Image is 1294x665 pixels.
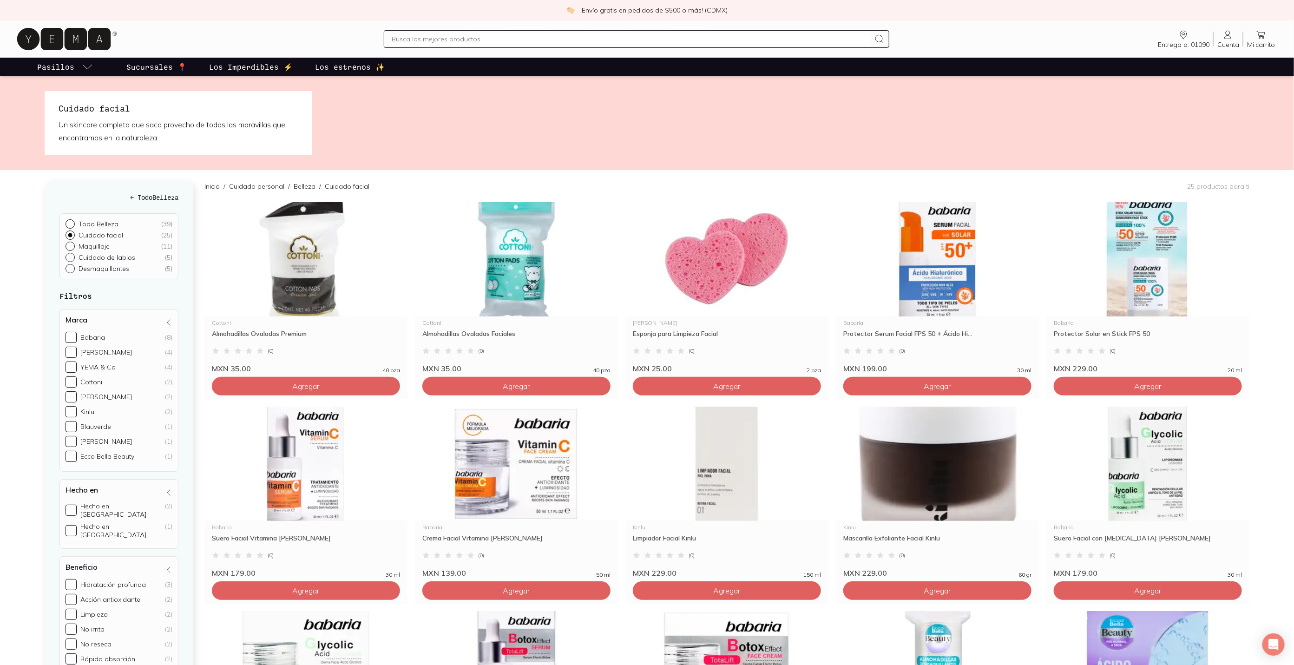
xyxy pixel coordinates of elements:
[165,363,172,371] div: (4)
[315,61,385,72] p: Los estrenos ✨
[165,595,172,604] div: (2)
[1135,586,1162,595] span: Agregar
[165,580,172,589] div: (3)
[1054,364,1097,373] span: MXN 229.00
[836,202,1039,373] a: 34071 Serum ProtectorBabariaProtector Serum Facial FPS 50 + Ácido Hi...(0)MXN 199.0030 ml
[1228,368,1242,373] span: 20 ml
[80,378,102,386] div: Cottoni
[204,182,220,191] a: Inicio
[899,553,905,558] span: ( 0 )
[843,364,887,373] span: MXN 199.00
[1228,572,1242,578] span: 30 ml
[66,406,77,417] input: Kinlu(2)
[1135,382,1162,391] span: Agregar
[1046,407,1249,578] a: Suero Facial Ácido GlicólicoBabariaSuero Facial con [MEDICAL_DATA] [PERSON_NAME](0)MXN 179.0030 ml
[212,377,400,395] button: Agregar
[503,586,530,595] span: Agregar
[165,378,172,386] div: (2)
[164,264,172,273] div: ( 5 )
[1217,40,1239,49] span: Cuenta
[204,407,407,578] a: 33823 Serum Vitamina CBabariaSuero Facial Vitamina [PERSON_NAME](0)MXN 179.0030 ml
[66,525,77,536] input: Hecho en [GEOGRAPHIC_DATA](1)
[1110,348,1116,354] span: ( 0 )
[79,264,129,273] p: Desmaquillantes
[633,581,821,600] button: Agregar
[843,568,887,578] span: MXN 229.00
[66,376,77,388] input: Cottoni(2)
[66,421,77,432] input: Blauverde(1)
[422,525,611,530] div: Babaria
[313,58,387,76] a: Los estrenos ✨
[165,437,172,446] div: (1)
[80,333,105,342] div: Babaria
[843,377,1031,395] button: Agregar
[1214,29,1243,49] a: Cuenta
[843,329,1031,346] div: Protector Serum Facial FPS 50 + Ácido Hi...
[503,382,530,391] span: Agregar
[209,61,293,72] p: Los Imperdibles ⚡️
[80,437,132,446] div: [PERSON_NAME]
[59,479,178,549] div: Hecho en
[80,408,94,416] div: Kinlu
[899,348,905,354] span: ( 0 )
[204,202,407,316] img: 34227 Almohadillas Premium Ovaldas Cottoni
[80,363,116,371] div: YEMA & Co
[212,364,251,373] span: MXN 35.00
[1054,568,1097,578] span: MXN 179.00
[1046,407,1249,521] img: Suero Facial Ácido Glicólico
[204,407,407,521] img: 33823 Serum Vitamina C
[165,333,172,342] div: (8)
[59,118,298,144] p: Un skincare completo que saca provecho de todas las maravillas que encontramos en la naturaleza.
[924,382,951,391] span: Agregar
[80,580,146,589] div: Hidratación profunda
[415,202,618,316] img: 34226 Almohadillas Faciales Ovaladas Cottoni
[165,502,172,519] div: (2)
[392,33,870,45] input: Busca los mejores productos
[229,182,284,191] a: Cuidado personal
[66,639,77,650] input: No reseca(2)
[79,253,135,262] p: Cuidado de labios
[207,58,295,76] a: Los Imperdibles ⚡️
[66,362,77,373] input: YEMA & Co(4)
[625,407,828,521] img: Limpiador Facial Kinlu
[161,242,172,250] div: ( 11 )
[79,242,110,250] p: Maquillaje
[165,393,172,401] div: (2)
[294,182,315,191] a: Belleza
[1046,202,1249,373] a: 34070 protector solar en stick babariaBabariaProtector Solar en Stick FPS 50(0)MXN 229.0020 ml
[66,332,77,343] input: Babaria(8)
[212,581,400,600] button: Agregar
[625,407,828,578] a: Limpiador Facial KinluKinluLimpiador Facial Kinlu(0)MXN 229.00150 ml
[633,364,672,373] span: MXN 25.00
[126,61,187,72] p: Sucursales 📍
[422,581,611,600] button: Agregar
[80,452,134,461] div: Ecco Bella Beauty
[593,368,611,373] span: 40 pza
[80,502,161,519] div: Hecho en [GEOGRAPHIC_DATA]
[212,329,400,346] div: Almohadillas Ovaladas Premium
[165,610,172,619] div: (2)
[1054,320,1242,326] div: Babaria
[843,581,1031,600] button: Agregar
[1154,29,1213,49] a: Entrega a: 01090
[843,320,1031,326] div: Babaria
[580,6,728,15] p: ¡Envío gratis en pedidos de $500 o más! (CDMX)
[204,202,407,373] a: 34227 Almohadillas Premium Ovaldas CottoniCottoniAlmohadillas Ovaladas Premium(0)MXN 35.0040 pza
[80,393,132,401] div: [PERSON_NAME]
[268,553,274,558] span: ( 0 )
[836,407,1039,578] a: Mascarilla Exfoliante Facial KinluKinluMascarilla Exfoliante Facial Kinlu(0)MXN 229.0060 gr
[843,525,1031,530] div: Kinlu
[66,653,77,665] input: Rápida absorción(2)
[422,568,466,578] span: MXN 139.00
[478,553,484,558] span: ( 0 )
[422,320,611,326] div: Cottoni
[566,6,575,14] img: check
[415,407,618,521] img: 33822 Crema Facial Vitamina C
[1046,202,1249,316] img: 34070 protector solar en stick babaria
[284,182,294,191] span: /
[80,640,112,648] div: No reseca
[386,572,400,578] span: 30 ml
[325,182,369,191] p: Cuidado facial
[1243,29,1279,49] a: Mi carrito
[66,451,77,462] input: Ecco Bella Beauty(1)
